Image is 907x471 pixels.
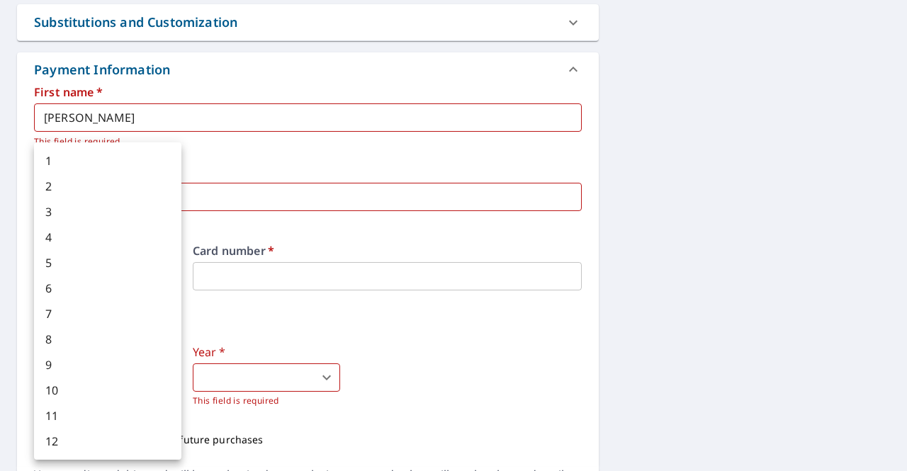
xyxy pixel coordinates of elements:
li: 1 [34,148,181,174]
li: 7 [34,301,181,327]
li: 10 [34,378,181,403]
li: 4 [34,225,181,250]
li: 9 [34,352,181,378]
li: 6 [34,276,181,301]
li: 2 [34,174,181,199]
li: 5 [34,250,181,276]
li: 8 [34,327,181,352]
li: 12 [34,429,181,454]
li: 3 [34,199,181,225]
li: 11 [34,403,181,429]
